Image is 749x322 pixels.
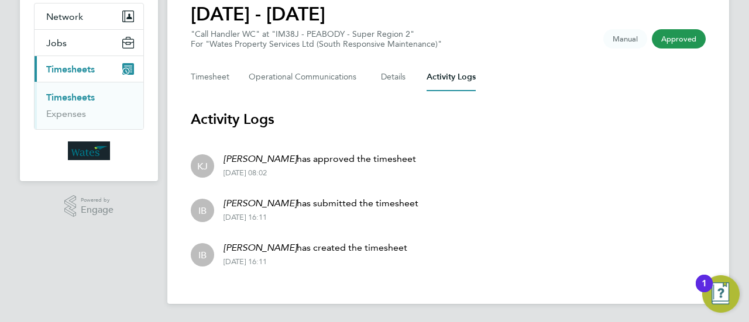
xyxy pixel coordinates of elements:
[191,63,230,91] button: Timesheet
[603,29,647,49] span: This timesheet was manually created.
[224,153,297,164] em: [PERSON_NAME]
[35,56,143,82] button: Timesheets
[702,275,740,313] button: Open Resource Center, 1 new notification
[46,92,95,103] a: Timesheets
[35,82,143,129] div: Timesheets
[381,63,408,91] button: Details
[35,4,143,29] button: Network
[224,242,297,253] em: [PERSON_NAME]
[224,196,418,210] p: has submitted the timesheet
[198,248,207,261] span: IB
[81,195,114,205] span: Powered by
[197,160,208,172] span: KJ
[191,243,214,266] div: Isabelle Blackhall
[191,39,442,49] div: For "Wates Property Services Ltd (South Responsive Maintenance)"
[64,195,114,217] a: Powered byEngage
[198,204,207,217] span: IB
[46,11,83,22] span: Network
[224,152,416,166] p: has approved the timesheet
[34,141,144,160] a: Go to home page
[702,283,707,299] div: 1
[191,2,325,26] h1: [DATE] - [DATE]
[224,213,418,222] div: [DATE] 16:11
[191,154,214,178] div: Kirsty Johnson
[191,110,706,129] h3: Activity Logs
[224,241,407,255] p: has created the timesheet
[35,30,143,56] button: Jobs
[427,63,476,91] button: Activity Logs
[652,29,706,49] span: This timesheet has been approved.
[249,63,362,91] button: Operational Communications
[191,29,442,49] div: "Call Handler WC" at "IM38J - PEABODY - Super Region 2"
[46,108,86,119] a: Expenses
[224,168,416,178] div: [DATE] 08:02
[46,37,67,49] span: Jobs
[46,64,95,75] span: Timesheets
[224,198,297,209] em: [PERSON_NAME]
[81,205,114,215] span: Engage
[224,257,407,266] div: [DATE] 16:11
[191,199,214,222] div: Isabelle Blackhall
[68,141,110,160] img: wates-logo-retina.png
